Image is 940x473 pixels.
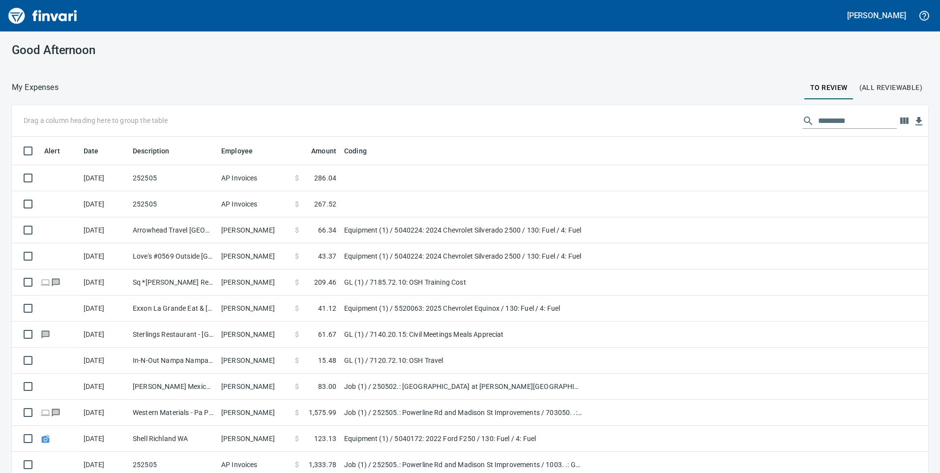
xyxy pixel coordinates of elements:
span: Online transaction [40,409,51,415]
span: $ [295,434,299,443]
td: [DATE] [80,400,129,426]
td: GL (1) / 7120.72.10: OSH Travel [340,348,586,374]
span: Date [84,145,112,157]
td: [PERSON_NAME] [217,374,291,400]
span: Coding [344,145,367,157]
span: Employee [221,145,265,157]
span: $ [295,303,299,313]
span: To Review [810,82,848,94]
span: Alert [44,145,60,157]
td: [PERSON_NAME] [217,243,291,269]
td: Love's #0569 Outside [GEOGRAPHIC_DATA] OR [129,243,217,269]
span: $ [295,251,299,261]
img: Finvari [6,4,80,28]
span: Employee [221,145,253,157]
td: Western Materials - Pa Pasco [GEOGRAPHIC_DATA] [129,400,217,426]
span: $ [295,329,299,339]
td: Job (1) / 252505.: Powerline Rd and Madison St Improvements / 703050. .: Block Wall Complete / 3:... [340,400,586,426]
nav: breadcrumb [12,82,59,93]
td: [DATE] [80,296,129,322]
p: Drag a column heading here to group the table [24,116,168,125]
span: 286.04 [314,173,336,183]
span: 1,333.78 [309,460,336,470]
span: Has messages [51,409,61,415]
span: 41.12 [318,303,336,313]
span: 15.48 [318,355,336,365]
td: Job (1) / 250502.: [GEOGRAPHIC_DATA] at [PERSON_NAME][GEOGRAPHIC_DATA] / 1003. .: General Require... [340,374,586,400]
td: Equipment (1) / 5520063: 2025 Chevrolet Equinox / 130: Fuel / 4: Fuel [340,296,586,322]
td: Shell Richland WA [129,426,217,452]
td: [DATE] [80,426,129,452]
span: $ [295,408,299,417]
td: GL (1) / 7140.20.15: Civil Meetings Meals Appreciat [340,322,586,348]
h5: [PERSON_NAME] [847,10,906,21]
span: $ [295,225,299,235]
span: Date [84,145,99,157]
span: 83.00 [318,382,336,391]
td: Equipment (1) / 5040224: 2024 Chevrolet Silverado 2500 / 130: Fuel / 4: Fuel [340,243,586,269]
td: In-N-Out Nampa Nampa ID [129,348,217,374]
td: [DATE] [80,269,129,296]
span: Has messages [51,279,61,285]
span: 123.13 [314,434,336,443]
td: Sterlings Restaurant - [GEOGRAPHIC_DATA] [GEOGRAPHIC_DATA] [129,322,217,348]
button: Download Table [911,114,926,129]
span: $ [295,199,299,209]
td: [PERSON_NAME] [217,296,291,322]
td: Equipment (1) / 5040172: 2022 Ford F250 / 130: Fuel / 4: Fuel [340,426,586,452]
td: Sq *[PERSON_NAME] RestauraN [DOMAIN_NAME] WA [129,269,217,296]
span: Description [133,145,182,157]
td: [PERSON_NAME] [217,217,291,243]
span: Amount [298,145,336,157]
span: Description [133,145,170,157]
td: [DATE] [80,348,129,374]
td: [DATE] [80,374,129,400]
h3: Good Afternoon [12,43,301,57]
td: [DATE] [80,322,129,348]
td: GL (1) / 7185.72.10: OSH Training Cost [340,269,586,296]
span: $ [295,382,299,391]
td: AP Invoices [217,191,291,217]
td: [PERSON_NAME] [217,348,291,374]
td: [PERSON_NAME] [217,400,291,426]
td: AP Invoices [217,165,291,191]
td: Exxon La Grande Eat & [GEOGRAPHIC_DATA] OR [129,296,217,322]
td: [DATE] [80,191,129,217]
button: [PERSON_NAME] [845,8,909,23]
span: Online transaction [40,279,51,285]
span: $ [295,460,299,470]
span: 209.46 [314,277,336,287]
span: Coding [344,145,380,157]
td: Equipment (1) / 5040224: 2024 Chevrolet Silverado 2500 / 130: Fuel / 4: Fuel [340,217,586,243]
td: [PERSON_NAME] [217,322,291,348]
td: 252505 [129,191,217,217]
td: [PERSON_NAME] [217,426,291,452]
td: 252505 [129,165,217,191]
td: [DATE] [80,165,129,191]
span: (All Reviewable) [859,82,922,94]
td: [PERSON_NAME] Mexican Food Nampa ID [129,374,217,400]
span: Has messages [40,331,51,337]
span: Receipt Still Uploading [40,435,51,442]
span: 267.52 [314,199,336,209]
td: [DATE] [80,243,129,269]
td: Arrowhead Travel [GEOGRAPHIC_DATA][PERSON_NAME] OR [129,217,217,243]
button: Choose columns to display [897,114,911,128]
td: [DATE] [80,217,129,243]
span: 61.67 [318,329,336,339]
span: $ [295,355,299,365]
span: 43.37 [318,251,336,261]
td: [PERSON_NAME] [217,269,291,296]
p: My Expenses [12,82,59,93]
span: 66.34 [318,225,336,235]
span: $ [295,173,299,183]
span: $ [295,277,299,287]
span: 1,575.99 [309,408,336,417]
span: Amount [311,145,336,157]
span: Alert [44,145,73,157]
